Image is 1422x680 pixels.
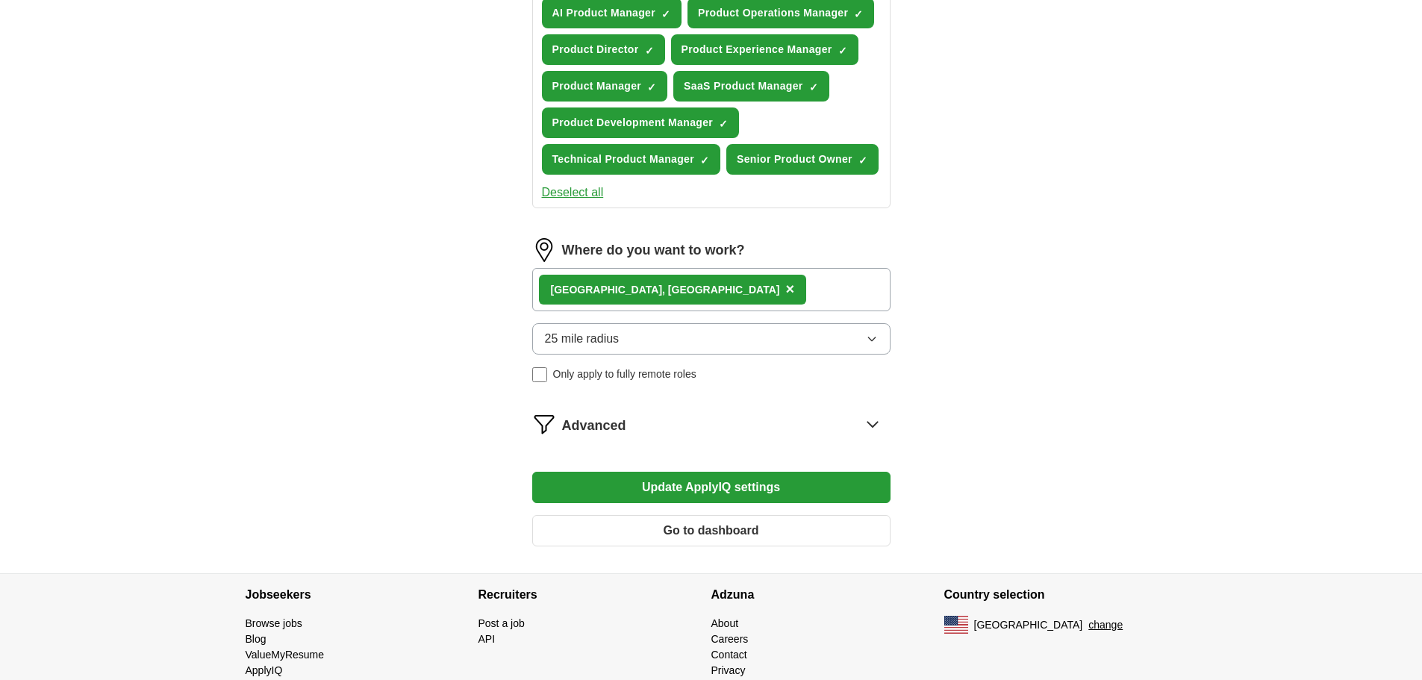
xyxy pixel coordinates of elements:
[542,34,665,65] button: Product Director✓
[647,81,656,93] span: ✓
[726,144,879,175] button: Senior Product Owner✓
[551,282,780,298] div: [GEOGRAPHIC_DATA], [GEOGRAPHIC_DATA]
[478,617,525,629] a: Post a job
[719,118,728,130] span: ✓
[858,155,867,166] span: ✓
[684,78,803,94] span: SaaS Product Manager
[542,184,604,202] button: Deselect all
[552,115,714,131] span: Product Development Manager
[532,323,891,355] button: 25 mile radius
[532,515,891,546] button: Go to dashboard
[698,5,848,21] span: Product Operations Manager
[737,152,852,167] span: Senior Product Owner
[785,281,794,297] span: ×
[246,617,302,629] a: Browse jobs
[711,633,749,645] a: Careers
[542,71,668,102] button: Product Manager✓
[645,45,654,57] span: ✓
[785,278,794,301] button: ×
[838,45,847,57] span: ✓
[478,633,496,645] a: API
[532,412,556,436] img: filter
[552,42,639,57] span: Product Director
[711,617,739,629] a: About
[673,71,829,102] button: SaaS Product Manager✓
[246,633,266,645] a: Blog
[552,5,656,21] span: AI Product Manager
[671,34,858,65] button: Product Experience Manager✓
[562,240,745,261] label: Where do you want to work?
[552,78,642,94] span: Product Manager
[553,366,696,382] span: Only apply to fully remote roles
[854,8,863,20] span: ✓
[532,472,891,503] button: Update ApplyIQ settings
[545,330,620,348] span: 25 mile radius
[809,81,818,93] span: ✓
[682,42,832,57] span: Product Experience Manager
[661,8,670,20] span: ✓
[974,617,1083,633] span: [GEOGRAPHIC_DATA]
[246,649,325,661] a: ValueMyResume
[542,144,721,175] button: Technical Product Manager✓
[246,664,283,676] a: ApplyIQ
[562,416,626,436] span: Advanced
[944,574,1177,616] h4: Country selection
[542,107,740,138] button: Product Development Manager✓
[700,155,709,166] span: ✓
[552,152,695,167] span: Technical Product Manager
[711,664,746,676] a: Privacy
[711,649,747,661] a: Contact
[944,616,968,634] img: US flag
[532,238,556,262] img: location.png
[1088,617,1123,633] button: change
[532,367,547,382] input: Only apply to fully remote roles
